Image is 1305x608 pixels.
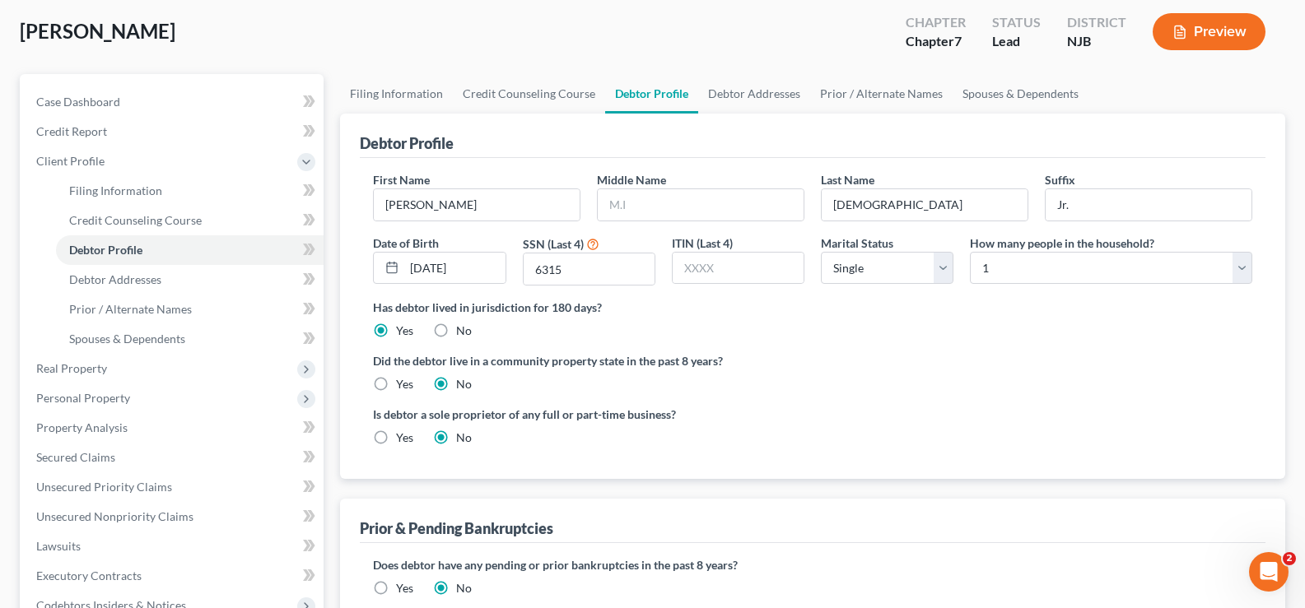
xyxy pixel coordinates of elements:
[36,450,115,464] span: Secured Claims
[360,133,454,153] div: Debtor Profile
[374,189,580,220] input: --
[906,13,966,32] div: Chapter
[373,234,439,252] label: Date of Birth
[673,253,804,284] input: XXXX
[373,352,1252,369] label: Did the debtor live in a community property state in the past 8 years?
[36,420,128,434] span: Property Analysis
[23,443,324,472] a: Secured Claims
[970,234,1154,252] label: How many people in the household?
[672,234,733,252] label: ITIN (Last 4)
[992,32,1041,51] div: Lead
[36,124,107,138] span: Credit Report
[992,13,1041,32] div: Status
[69,183,162,197] span: Filing Information
[69,332,185,346] span: Spouses & Dependents
[698,74,810,114] a: Debtor Addresses
[1067,32,1126,51] div: NJB
[456,580,472,596] label: No
[453,74,605,114] a: Credit Counseling Course
[23,472,324,502] a: Unsecured Priority Claims
[1249,552,1289,592] iframe: Intercom live chat
[56,235,324,265] a: Debtor Profile
[36,509,193,523] span: Unsecured Nonpriority Claims
[20,19,175,43] span: [PERSON_NAME]
[373,299,1252,316] label: Has debtor lived in jurisdiction for 180 days?
[524,253,655,285] input: XXXX
[396,429,413,446] label: Yes
[23,117,324,146] a: Credit Report
[56,324,324,354] a: Spouses & Dependents
[1153,13,1265,50] button: Preview
[954,33,962,49] span: 7
[69,272,161,286] span: Debtor Addresses
[69,302,192,316] span: Prior / Alternate Names
[810,74,953,114] a: Prior / Alternate Names
[36,154,105,168] span: Client Profile
[821,234,893,252] label: Marital Status
[373,171,430,188] label: First Name
[23,87,324,117] a: Case Dashboard
[36,391,130,405] span: Personal Property
[456,429,472,446] label: No
[360,518,553,538] div: Prior & Pending Bankruptcies
[396,323,413,339] label: Yes
[605,74,698,114] a: Debtor Profile
[1067,13,1126,32] div: District
[23,502,324,531] a: Unsecured Nonpriority Claims
[523,235,584,253] label: SSN (Last 4)
[23,531,324,561] a: Lawsuits
[340,74,453,114] a: Filing Information
[598,189,804,220] input: M.I
[56,206,324,235] a: Credit Counseling Course
[1045,171,1075,188] label: Suffix
[56,295,324,324] a: Prior / Alternate Names
[36,569,142,582] span: Executory Contracts
[69,213,202,227] span: Credit Counseling Course
[404,253,505,284] input: MM/DD/YYYY
[822,189,1028,220] input: --
[456,323,472,339] label: No
[56,265,324,295] a: Debtor Addresses
[821,171,874,188] label: Last Name
[597,171,666,188] label: Middle Name
[36,361,107,375] span: Real Property
[23,561,324,591] a: Executory Contracts
[373,406,804,423] label: Is debtor a sole proprietor of any full or part-time business?
[373,556,1252,573] label: Does debtor have any pending or prior bankruptcies in the past 8 years?
[1046,189,1251,220] input: --
[23,413,324,443] a: Property Analysis
[456,376,472,392] label: No
[953,74,1088,114] a: Spouses & Dependents
[396,376,413,392] label: Yes
[56,176,324,206] a: Filing Information
[36,539,81,553] span: Lawsuits
[36,95,120,109] span: Case Dashboard
[1283,552,1296,565] span: 2
[69,243,142,257] span: Debtor Profile
[906,32,966,51] div: Chapter
[396,580,413,596] label: Yes
[36,480,172,494] span: Unsecured Priority Claims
